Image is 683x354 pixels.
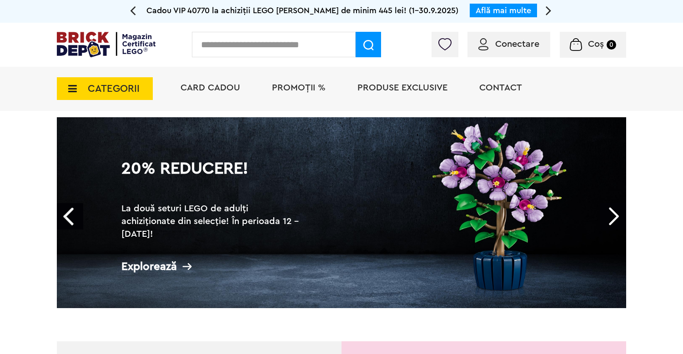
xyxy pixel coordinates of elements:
[478,40,539,49] a: Conectare
[146,6,458,15] span: Cadou VIP 40770 la achiziții LEGO [PERSON_NAME] de minim 445 lei! (1-30.9.2025)
[181,83,240,92] a: Card Cadou
[121,160,303,193] h1: 20% Reducere!
[476,6,531,15] a: Află mai multe
[607,40,616,50] small: 0
[57,117,626,308] a: 20% Reducere!La două seturi LEGO de adulți achiziționate din selecție! În perioada 12 - [DATE]!Ex...
[121,202,303,240] h2: La două seturi LEGO de adulți achiziționate din selecție! În perioada 12 - [DATE]!
[57,203,83,229] a: Prev
[479,83,522,92] a: Contact
[121,261,303,272] div: Explorează
[495,40,539,49] span: Conectare
[88,84,140,94] span: CATEGORII
[588,40,604,49] span: Coș
[357,83,447,92] a: Produse exclusive
[600,203,626,229] a: Next
[272,83,326,92] a: PROMOȚII %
